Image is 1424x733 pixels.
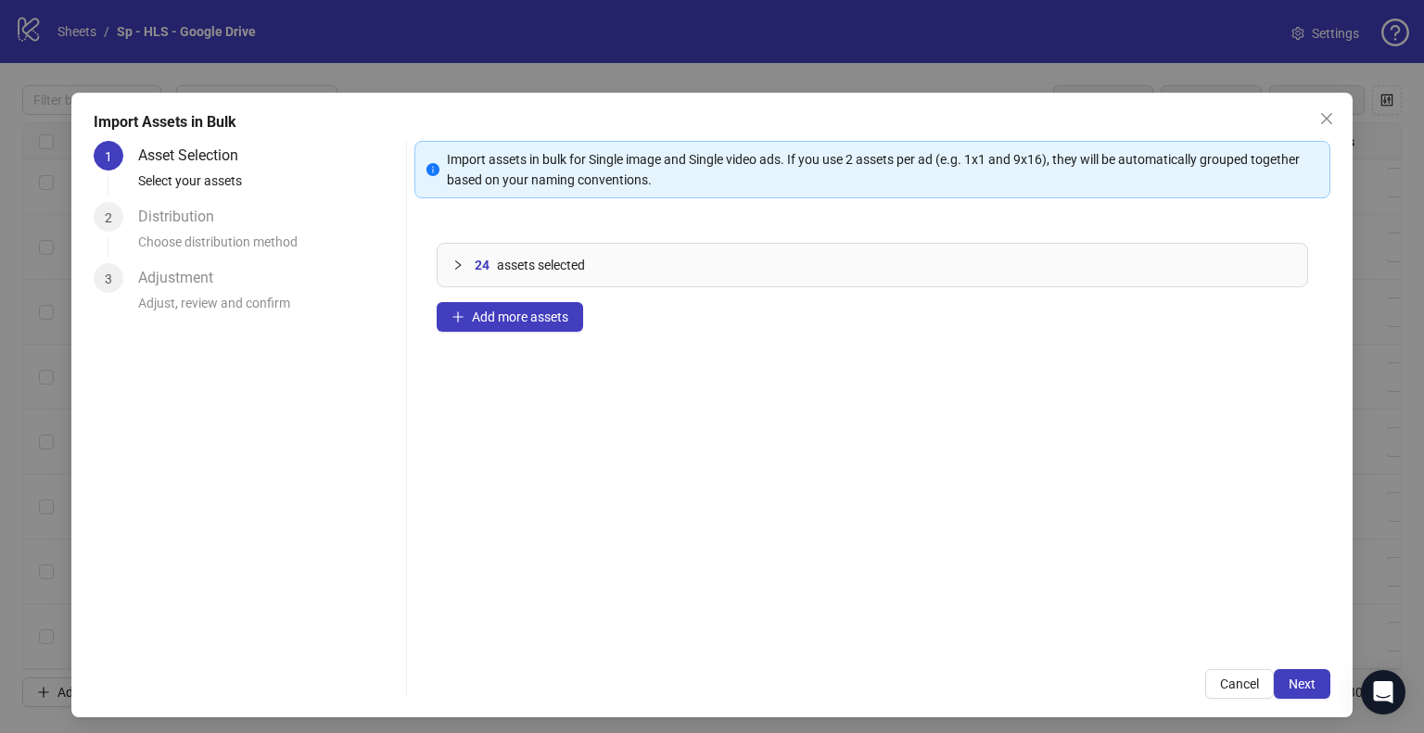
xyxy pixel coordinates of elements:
div: Asset Selection [138,141,253,171]
span: plus [451,310,464,323]
button: Cancel [1205,669,1274,699]
div: Choose distribution method [138,232,399,263]
div: Select your assets [138,171,399,202]
span: Cancel [1220,676,1259,691]
div: Distribution [138,202,229,232]
span: 24 [475,255,489,275]
div: Open Intercom Messenger [1361,670,1405,714]
span: 1 [105,149,112,164]
span: info-circle [426,163,439,176]
div: Import assets in bulk for Single image and Single video ads. If you use 2 assets per ad (e.g. 1x1... [447,149,1318,190]
button: Next [1274,669,1330,699]
span: Next [1289,676,1316,691]
button: Close [1312,104,1341,133]
span: collapsed [452,259,464,271]
div: Adjust, review and confirm [138,293,399,324]
span: 2 [105,210,112,225]
span: assets selected [497,255,585,275]
div: Import Assets in Bulk [94,111,1330,133]
span: Add more assets [472,310,568,324]
div: Adjustment [138,263,228,293]
div: 24assets selected [438,244,1307,286]
span: 3 [105,272,112,286]
span: close [1319,111,1334,126]
button: Add more assets [437,302,583,332]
